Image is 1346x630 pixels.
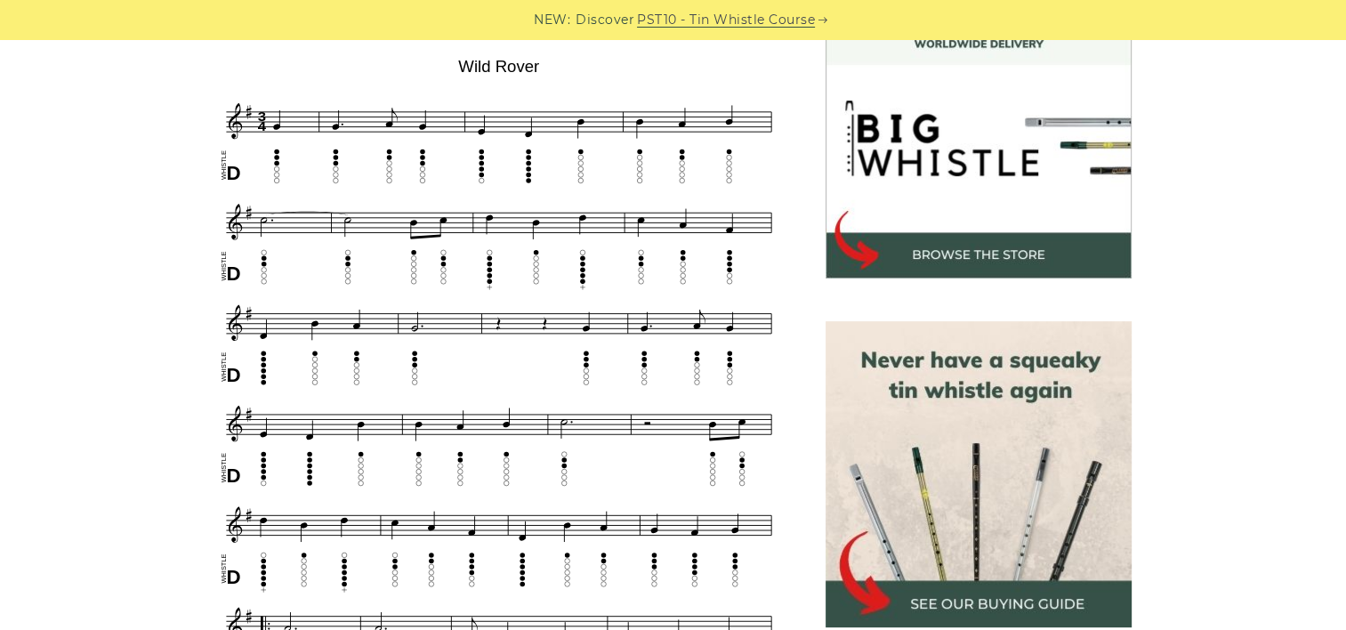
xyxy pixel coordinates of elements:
span: Discover [576,10,634,30]
img: tin whistle buying guide [826,321,1132,627]
a: PST10 - Tin Whistle Course [637,10,815,30]
span: NEW: [534,10,570,30]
